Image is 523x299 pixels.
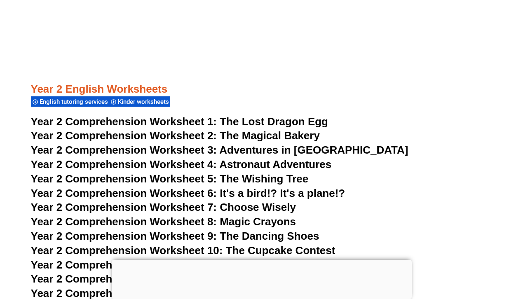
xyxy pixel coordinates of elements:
a: Year 2 Comprehension Worksheet 3: Adventures in [GEOGRAPHIC_DATA] [31,144,408,156]
a: Year 2 Comprehension Worksheet 8: Magic Crayons [31,215,296,228]
a: Year 2 Comprehension Worksheet 11: The Talking Pets [31,259,310,271]
a: Year 2 Comprehension Worksheet 2: The Magical Bakery [31,129,320,142]
a: Year 2 Comprehension Worksheet 9: The Dancing Shoes [31,230,319,242]
span: Choose Wisely [220,201,296,213]
div: English tutoring services [31,96,109,107]
a: Year 2 Comprehension Worksheet 5: The Wishing Tree [31,173,309,185]
a: Year 2 Comprehension Worksheet 6: It's a bird!? It's a plane!? [31,187,345,199]
a: Year 2 Comprehension Worksheet 4: Astronaut Adventures [31,158,332,171]
span: Year 2 Comprehension Worksheet 2: [31,129,217,142]
span: The Wishing Tree [220,173,308,185]
span: Year 2 Comprehension Worksheet 5: [31,173,217,185]
iframe: Chat Widget [382,206,523,299]
h3: Year 2 English Worksheets [31,54,493,96]
iframe: Advertisement [112,260,412,297]
a: Year 2 Comprehension Worksheet 7: Choose Wisely [31,201,296,213]
span: The Magical Bakery [220,129,320,142]
span: Year 2 Comprehension Worksheet 7: [31,201,217,213]
span: Kinder worksheets [118,98,171,105]
span: Year 2 Comprehension Worksheet 3: [31,144,217,156]
span: Adventures in [GEOGRAPHIC_DATA] [219,144,408,156]
a: Year 2 Comprehension Worksheet 1: The Lost Dragon Egg [31,115,328,128]
span: Year 2 Comprehension Worksheet 4: [31,158,217,171]
span: Astronaut Adventures [219,158,331,171]
a: Year 2 Comprehension Worksheet 10: The Cupcake Contest [31,244,335,257]
div: Kinder worksheets [109,96,170,107]
span: The Lost Dragon Egg [220,115,328,128]
span: Year 2 Comprehension Worksheet 1: [31,115,217,128]
a: Year 2 Comprehension Worksheet 12: The Brave Little Spartan [31,273,349,285]
span: English tutoring services [40,98,110,105]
